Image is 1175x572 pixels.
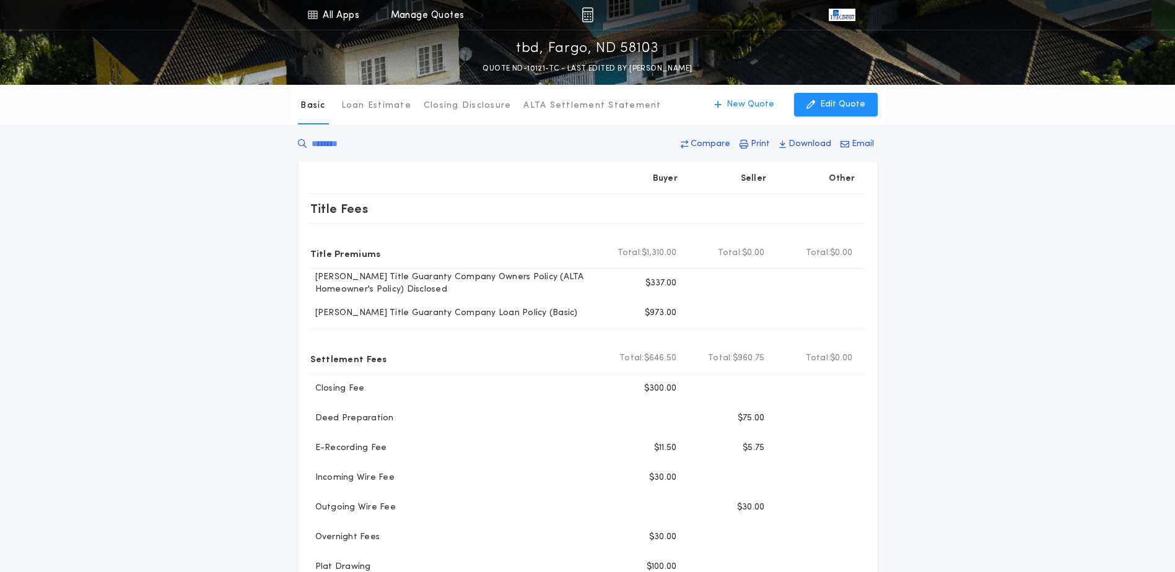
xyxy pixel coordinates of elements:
[310,501,396,514] p: Outgoing Wire Fee
[702,93,787,116] button: New Quote
[829,173,855,185] p: Other
[523,100,661,112] p: ALTA Settlement Statement
[733,352,765,365] span: $960.75
[708,352,733,365] b: Total:
[644,352,677,365] span: $646.50
[310,442,387,454] p: E-Recording Fee
[310,531,380,544] p: Overnight Fees
[794,93,878,116] button: Edit Quote
[829,9,855,21] img: vs-icon
[310,271,599,296] p: [PERSON_NAME] Title Guaranty Company Owners Policy (ALTA Homeowner's Policy) Disclosed
[644,383,677,395] p: $300.00
[619,352,644,365] b: Total:
[820,98,865,111] p: Edit Quote
[649,472,677,484] p: $30.00
[310,349,387,368] p: Settlement Fees
[310,199,369,219] p: Title Fees
[310,412,394,425] p: Deed Preparation
[830,247,852,259] span: $0.00
[424,100,512,112] p: Closing Disclosure
[727,98,774,111] p: New Quote
[618,247,642,259] b: Total:
[830,352,852,365] span: $0.00
[806,247,831,259] b: Total:
[677,133,734,155] button: Compare
[736,133,774,155] button: Print
[310,472,395,484] p: Incoming Wire Fee
[852,138,874,150] p: Email
[738,412,765,425] p: $75.00
[775,133,835,155] button: Download
[341,100,411,112] p: Loan Estimate
[751,138,770,150] p: Print
[582,7,593,22] img: img
[483,63,692,75] p: QUOTE ND-10121-TC - LAST EDITED BY [PERSON_NAME]
[788,138,831,150] p: Download
[742,247,764,259] span: $0.00
[649,531,677,544] p: $30.00
[653,173,678,185] p: Buyer
[645,277,677,290] p: $337.00
[310,243,381,263] p: Title Premiums
[806,352,831,365] b: Total:
[516,39,659,59] p: tbd, Fargo, ND 58103
[654,442,677,454] p: $11.50
[300,100,325,112] p: Basic
[718,247,743,259] b: Total:
[645,307,677,319] p: $973.00
[691,138,730,150] p: Compare
[642,247,676,259] span: $1,310.00
[837,133,878,155] button: Email
[743,442,764,454] p: $5.75
[310,383,365,395] p: Closing Fee
[310,307,578,319] p: [PERSON_NAME] Title Guaranty Company Loan Policy (Basic)
[737,501,765,514] p: $30.00
[741,173,767,185] p: Seller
